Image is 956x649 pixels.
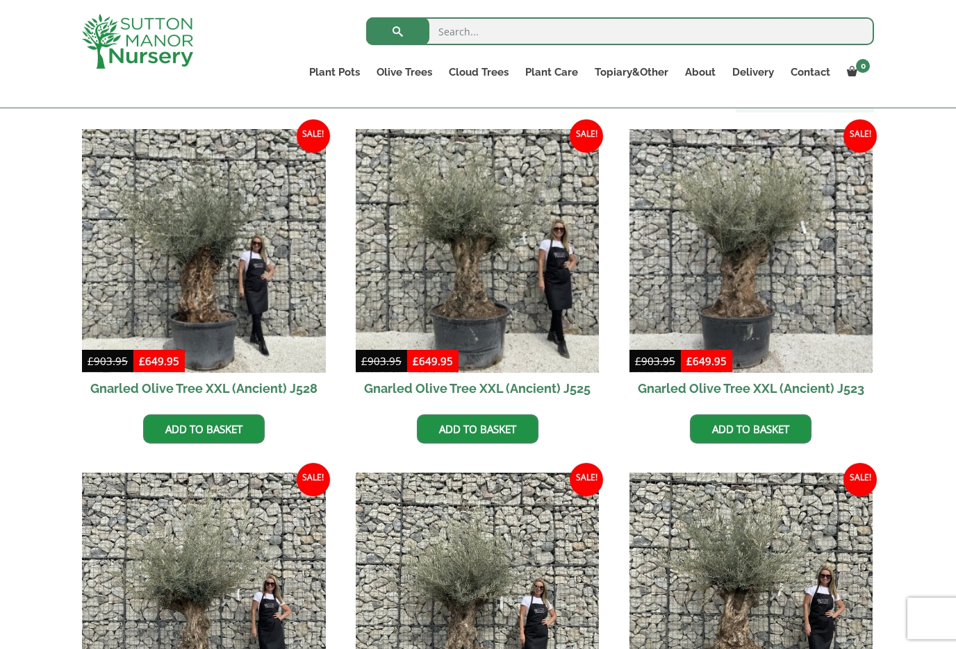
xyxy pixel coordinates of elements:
img: Gnarled Olive Tree XXL (Ancient) J523 [629,129,873,373]
span: Sale! [297,119,330,153]
bdi: 903.95 [635,354,675,368]
a: About [677,62,724,82]
bdi: 649.95 [413,354,453,368]
span: Sale! [843,119,877,153]
span: £ [413,354,419,368]
span: £ [361,354,368,368]
span: £ [635,354,641,368]
bdi: 903.95 [361,354,402,368]
span: Sale! [843,463,877,496]
a: 0 [839,62,874,82]
a: Contact [782,62,839,82]
a: Add to basket: “Gnarled Olive Tree XXL (Ancient) J528” [143,414,265,444]
h2: Gnarled Olive Tree XXL (Ancient) J528 [82,373,326,404]
a: Topiary&Other [586,62,677,82]
input: Search... [366,17,874,45]
img: Gnarled Olive Tree XXL (Ancient) J525 [356,129,600,373]
span: £ [686,354,693,368]
a: Plant Pots [301,62,368,82]
span: Sale! [297,463,330,496]
span: Sale! [570,463,603,496]
span: Sale! [570,119,603,153]
img: logo [82,14,193,69]
a: Delivery [724,62,782,82]
a: Add to basket: “Gnarled Olive Tree XXL (Ancient) J523” [690,414,811,444]
a: Sale! Gnarled Olive Tree XXL (Ancient) J528 [82,129,326,404]
a: Plant Care [517,62,586,82]
bdi: 903.95 [88,354,128,368]
span: £ [88,354,94,368]
span: £ [139,354,145,368]
bdi: 649.95 [139,354,179,368]
h2: Gnarled Olive Tree XXL (Ancient) J523 [629,373,873,404]
bdi: 649.95 [686,354,727,368]
img: Gnarled Olive Tree XXL (Ancient) J528 [82,129,326,373]
a: Olive Trees [368,62,440,82]
a: Sale! Gnarled Olive Tree XXL (Ancient) J525 [356,129,600,404]
a: Cloud Trees [440,62,517,82]
span: 0 [856,59,870,73]
h2: Gnarled Olive Tree XXL (Ancient) J525 [356,373,600,404]
a: Sale! Gnarled Olive Tree XXL (Ancient) J523 [629,129,873,404]
a: Add to basket: “Gnarled Olive Tree XXL (Ancient) J525” [417,414,538,444]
